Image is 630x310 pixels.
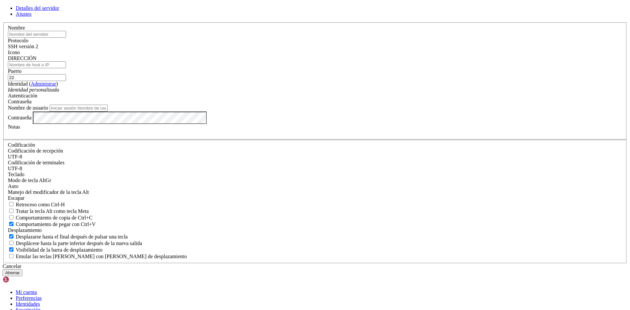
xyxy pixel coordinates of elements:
[8,81,28,87] font: Identidad
[8,189,89,195] font: Manejo del modificador de la tecla Alt
[8,31,66,38] input: Nombre del servidor
[9,222,13,226] input: Comportamiento de pegar con Ctrl+V
[8,189,89,195] label: Controla cómo se maneja la tecla Alt. Escape: Envía el prefijo ESC. 8 bits: Agrega 128 al carácte...
[8,221,96,227] label: Ctrl+V pega si es verdadero, envía ^V al host si es falso. Ctrl+Shift+V envía ^V al host si es ve...
[8,148,63,154] font: Codificación de recepción
[8,247,102,253] label: El modo de barra de desplazamiento vertical.
[8,166,622,172] div: UTF-8
[8,44,38,49] font: SSH versión 2
[16,208,89,214] font: Tratar la tecla Alt como tecla Meta
[16,295,42,301] a: Preferencias
[8,215,93,220] label: Ctrl+C copia si es verdadero, envía ^C al host si es falso. Ctrl+Shift+C envía ^C al host si es v...
[8,114,31,120] font: Contraseña
[16,202,65,207] font: Retroceso como Ctrl-H
[16,240,142,246] font: Desplácese hasta la parte inferior después de la nueva salida
[8,183,18,189] font: Auto
[8,44,622,50] div: SSH versión 2
[16,289,37,295] a: Mi cuenta
[8,195,622,201] div: Escapar
[8,166,22,171] font: UTF-8
[8,25,25,31] font: Nombre
[8,183,622,189] div: Auto
[50,105,108,112] input: Iniciar sesión Nombre de usuario
[9,234,13,238] input: Desplazarse hasta el final después de pulsar una tecla
[8,142,35,148] font: Codificación
[8,99,31,104] font: Contraseña
[8,55,36,61] font: DIRECCIÓN
[9,254,13,258] input: Emular las teclas [PERSON_NAME] con [PERSON_NAME] de desplazamiento
[16,11,31,17] a: Ajustes
[8,254,187,259] label: Al usar el búfer de pantalla alternativo y DECCKM (Teclas de cursor de la aplicación) está activo...
[16,221,96,227] font: Comportamiento de pegar con Ctrl+V
[8,177,51,183] label: Establezca la codificación esperada para los datos recibidos del host. Si las codificaciones no c...
[8,154,622,160] div: UTF-8
[9,247,13,252] input: Visibilidad de la barra de desplazamiento
[9,202,13,206] input: Retroceso como Ctrl-H
[8,87,59,93] font: Identidad personalizada
[8,234,128,239] label: Si desea desplazarse hasta el final con cualquier pulsación de tecla.
[8,148,63,154] label: Establezca la codificación esperada para los datos recibidos del host. Si las codificaciones no c...
[8,105,48,111] font: Nombre de usuario
[8,154,22,159] font: UTF-8
[8,208,89,214] label: Si la tecla Alt actúa como una tecla Meta o como una tecla Alt distinta.
[8,177,51,183] font: Modo de tecla AltGr
[8,74,66,81] input: Número de puerto
[8,124,20,130] font: Notas
[8,93,37,98] font: Autenticación
[16,234,128,239] font: Desplazarse hasta el final después de pulsar una tecla
[8,227,42,233] font: Desplazamiento
[8,240,142,246] label: Desplácese hasta la parte inferior después de la nueva salida.
[8,172,24,177] font: Teclado
[8,160,64,165] label: La codificación predeterminada de la terminal. ISO-2022 permite la traducción de mapas de caracte...
[56,81,58,87] font: )
[8,61,66,68] input: Nombre de host o IP
[31,81,56,87] a: Administrar
[16,301,40,307] a: Identidades
[8,68,22,74] font: Puerto
[16,247,102,253] font: Visibilidad de la barra de desplazamiento
[16,215,93,220] font: Comportamiento de copia de Ctrl+C
[8,195,25,201] font: Escapar
[8,202,65,207] label: Si es verdadero, la tecla de retroceso debe enviar BS ('\x08', también conocido como ^H). De lo c...
[9,215,13,219] input: Comportamiento de copia de Ctrl+C
[9,209,13,213] input: Tratar la tecla Alt como tecla Meta
[3,263,21,269] font: Cancelar
[16,5,59,11] a: Detalles del servidor
[3,276,40,283] img: Concha
[29,81,31,87] font: (
[9,241,13,245] input: Desplácese hasta la parte inferior después de la nueva salida
[8,87,622,93] div: Identidad personalizada
[16,254,187,259] font: Emular las teclas [PERSON_NAME] con [PERSON_NAME] de desplazamiento
[5,270,20,275] font: Ahorrar
[8,50,20,55] font: Icono
[3,269,22,276] button: Ahorrar
[8,99,622,105] div: Contraseña
[8,160,64,165] font: Codificación de terminales
[8,38,28,43] font: Protocolo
